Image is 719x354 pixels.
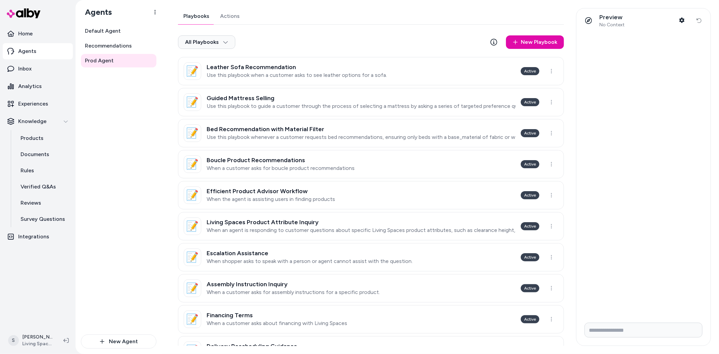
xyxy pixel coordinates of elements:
h3: Escalation Assistance [207,250,413,257]
h3: Delivery Rescheduling Guidance [207,343,515,350]
div: 📝 [184,217,201,235]
a: Documents [14,146,73,163]
p: When the agent is assisting users in finding products [207,196,335,203]
div: Active [521,191,539,199]
h3: Bed Recommendation with Material Filter [207,126,515,132]
span: Prod Agent [85,57,114,65]
a: Integrations [3,229,73,245]
button: Actions [215,8,245,24]
div: 📝 [184,124,201,142]
div: 📝 [184,62,201,80]
p: Knowledge [18,117,47,125]
div: Active [521,315,539,323]
a: 📝Living Spaces Product Attribute InquiryWhen an agent is responding to customer questions about s... [178,212,564,240]
p: Verified Q&As [21,183,56,191]
a: Default Agent [81,24,156,38]
a: 📝Leather Sofa RecommendationUse this playbook when a customer asks to see leather options for a s... [178,57,564,85]
p: Use this playbook whenever a customer requests bed recommendations, ensuring only beds with a bas... [207,134,515,141]
p: When an agent is responding to customer questions about specific Living Spaces product attributes... [207,227,515,234]
span: All Playbooks [185,39,228,46]
a: Reviews [14,195,73,211]
a: Survey Questions [14,211,73,227]
a: New Playbook [506,35,564,49]
p: Products [21,134,43,142]
a: 📝Guided Mattress SellingUse this playbook to guide a customer through the process of selecting a ... [178,88,564,116]
div: 📝 [184,93,201,111]
p: Documents [21,150,49,158]
p: When shopper asks to speak with a person or agent cannot assist with the question. [207,258,413,265]
button: Knowledge [3,113,73,129]
p: Experiences [18,100,48,108]
p: Rules [21,167,34,175]
div: Active [521,222,539,230]
span: Default Agent [85,27,121,35]
p: Use this playbook to guide a customer through the process of selecting a mattress by asking a ser... [207,103,515,110]
p: Analytics [18,82,42,90]
div: Active [521,253,539,261]
p: Reviews [21,199,41,207]
p: Survey Questions [21,215,65,223]
div: 📝 [184,248,201,266]
a: Analytics [3,78,73,94]
span: Recommendations [85,42,132,50]
a: 📝Assembly Instruction InquiryWhen a customer asks for assembly instructions for a specific produc... [178,274,564,302]
p: When a customer asks about financing with Living Spaces [207,320,347,327]
a: Verified Q&As [14,179,73,195]
h3: Leather Sofa Recommendation [207,64,387,70]
div: Active [521,160,539,168]
h1: Agents [80,7,112,17]
a: 📝Bed Recommendation with Material FilterUse this playbook whenever a customer requests bed recomm... [178,119,564,147]
a: 📝Financing TermsWhen a customer asks about financing with Living SpacesActive [178,305,564,333]
span: S [8,335,19,346]
a: Agents [3,43,73,59]
a: Inbox [3,61,73,77]
a: 📝Escalation AssistanceWhen shopper asks to speak with a person or agent cannot assist with the qu... [178,243,564,271]
div: Active [521,129,539,137]
button: All Playbooks [178,35,235,49]
h3: Assembly Instruction Inquiry [207,281,380,288]
a: Products [14,130,73,146]
p: Integrations [18,233,49,241]
a: 📝Boucle Product RecommendationsWhen a customer asks for boucle product recommendationsActive [178,150,564,178]
span: Living Spaces [22,341,53,347]
div: 📝 [184,155,201,173]
div: Active [521,67,539,75]
p: When a customer asks for boucle product recommendations [207,165,355,172]
h3: Boucle Product Recommendations [207,157,355,164]
div: Active [521,98,539,106]
h3: Living Spaces Product Attribute Inquiry [207,219,515,226]
div: 📝 [184,311,201,328]
a: Home [3,26,73,42]
button: New Agent [81,334,156,349]
div: Active [521,284,539,292]
div: 📝 [184,279,201,297]
a: 📝Efficient Product Advisor WorkflowWhen the agent is assisting users in finding productsActive [178,181,564,209]
span: No Context [599,22,625,28]
p: Home [18,30,33,38]
button: Playbooks [178,8,215,24]
a: Rules [14,163,73,179]
div: 📝 [184,186,201,204]
p: Agents [18,47,36,55]
a: Experiences [3,96,73,112]
h3: Financing Terms [207,312,347,319]
p: Use this playbook when a customer asks to see leather options for a sofa. [207,72,387,79]
p: [PERSON_NAME] [22,334,53,341]
input: Write your prompt here [585,323,702,337]
a: Recommendations [81,39,156,53]
img: alby Logo [7,8,40,18]
h3: Guided Mattress Selling [207,95,515,101]
p: Inbox [18,65,32,73]
button: S[PERSON_NAME]Living Spaces [4,330,58,351]
a: Prod Agent [81,54,156,67]
p: When a customer asks for assembly instructions for a specific product. [207,289,380,296]
h3: Efficient Product Advisor Workflow [207,188,335,195]
p: Preview [599,13,625,21]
